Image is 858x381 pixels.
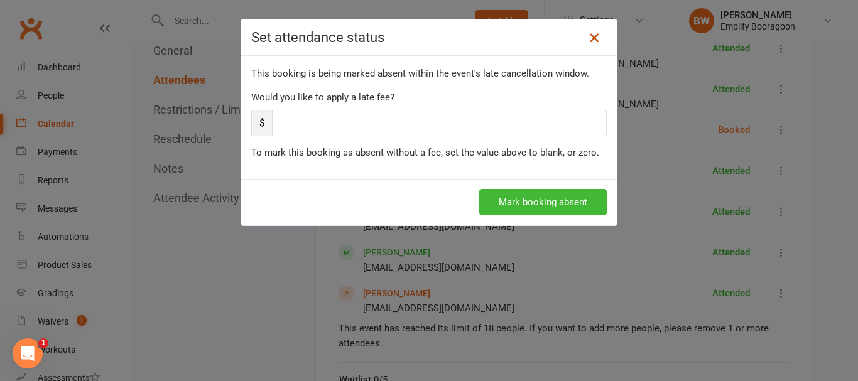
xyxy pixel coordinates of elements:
div: To mark this booking as absent without a fee, set the value above to blank, or zero. [251,145,607,160]
div: This booking is being marked absent within the event's late cancellation window. [251,66,607,81]
h4: Set attendance status [251,30,607,45]
span: $ [251,110,272,136]
span: 1 [38,338,48,348]
button: Mark booking absent [479,189,607,215]
div: Would you like to apply a late fee? [251,90,607,105]
a: Close [584,28,604,48]
iframe: Intercom live chat [13,338,43,368]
